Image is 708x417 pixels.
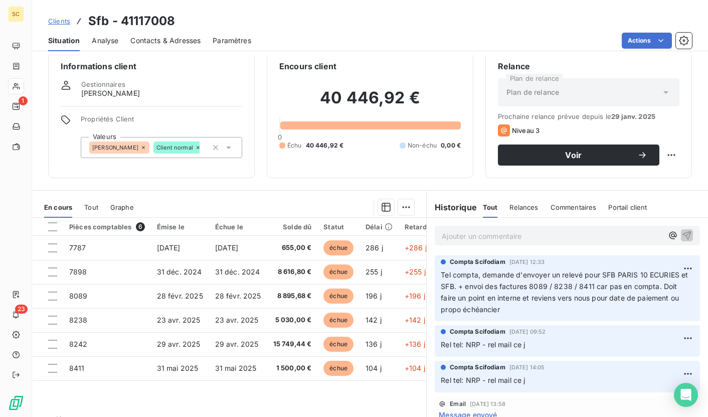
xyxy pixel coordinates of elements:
[405,316,425,324] span: +142 j
[405,364,425,372] span: +104 j
[81,80,125,88] span: Gestionnaires
[611,112,655,120] span: 29 janv. 2025
[81,88,140,98] span: [PERSON_NAME]
[69,292,88,300] span: 8089
[674,383,698,407] div: Open Intercom Messenger
[215,243,239,252] span: [DATE]
[622,33,672,49] button: Actions
[366,243,383,252] span: 286 j
[509,259,545,265] span: [DATE] 12:33
[608,203,647,211] span: Portail client
[48,17,70,25] span: Clients
[498,60,679,72] h6: Relance
[273,363,312,373] span: 1 500,00 €
[366,292,382,300] span: 196 j
[509,329,546,335] span: [DATE] 09:52
[366,223,393,231] div: Délai
[48,16,70,26] a: Clients
[450,401,466,407] span: Email
[156,145,193,151] span: Client normal
[213,36,251,46] span: Paramètres
[306,141,344,150] span: 40 446,92 €
[215,267,260,276] span: 31 déc. 2024
[157,223,203,231] div: Émise le
[506,87,559,97] span: Plan de relance
[551,203,597,211] span: Commentaires
[483,203,498,211] span: Tout
[323,361,353,376] span: échue
[215,364,257,372] span: 31 mai 2025
[157,316,201,324] span: 23 avr. 2025
[323,337,353,352] span: échue
[69,364,85,372] span: 8411
[509,203,538,211] span: Relances
[84,203,98,211] span: Tout
[278,133,282,141] span: 0
[279,60,336,72] h6: Encours client
[92,36,118,46] span: Analyse
[273,291,312,301] span: 8 895,68 €
[408,141,437,150] span: Non-échu
[273,267,312,277] span: 8 616,80 €
[81,115,242,129] span: Propriétés Client
[88,12,175,30] h3: Sfb - 41117008
[405,223,437,231] div: Retard
[157,364,199,372] span: 31 mai 2025
[69,340,88,348] span: 8242
[441,340,525,349] span: Rel tel: NRP - rel mail ce j
[323,240,353,255] span: échue
[200,143,208,152] input: Ajouter une valeur
[366,316,382,324] span: 142 j
[510,151,637,159] span: Voir
[19,96,28,105] span: 1
[69,267,87,276] span: 7898
[498,145,659,166] button: Voir
[215,223,261,231] div: Échue le
[512,126,540,134] span: Niveau 3
[130,36,201,46] span: Contacts & Adresses
[405,292,425,300] span: +196 j
[44,203,72,211] span: En cours
[157,243,181,252] span: [DATE]
[450,257,505,266] span: Compta Scifodiam
[498,112,679,120] span: Prochaine relance prévue depuis le
[157,292,203,300] span: 28 févr. 2025
[366,267,382,276] span: 255 j
[323,223,353,231] div: Statut
[405,267,426,276] span: +255 j
[441,270,690,314] span: Tel compta, demande d'envoyer un relevé pour SFB PARIS 10 ECURIES et SFB. + envoi des factures 80...
[8,6,24,22] div: SC
[69,222,145,231] div: Pièces comptables
[323,313,353,328] span: échue
[110,203,134,211] span: Graphe
[273,315,312,325] span: 5 030,00 €
[15,305,28,314] span: 23
[405,243,427,252] span: +286 j
[287,141,302,150] span: Échu
[323,264,353,280] span: échue
[8,395,24,411] img: Logo LeanPay
[366,364,382,372] span: 104 j
[470,401,505,407] span: [DATE] 13:58
[157,340,201,348] span: 29 avr. 2025
[441,376,525,384] span: Rel tel: NRP - rel mail ce j
[366,340,382,348] span: 136 j
[450,363,505,372] span: Compta Scifodiam
[450,327,505,336] span: Compta Scifodiam
[69,316,88,324] span: 8238
[157,267,202,276] span: 31 déc. 2024
[405,340,425,348] span: +136 j
[61,60,242,72] h6: Informations client
[48,36,80,46] span: Situation
[323,289,353,304] span: échue
[427,201,477,213] h6: Historique
[69,243,86,252] span: 7787
[273,339,312,349] span: 15 749,44 €
[215,316,259,324] span: 23 avr. 2025
[215,340,259,348] span: 29 avr. 2025
[273,223,312,231] div: Solde dû
[92,145,138,151] span: [PERSON_NAME]
[509,364,545,370] span: [DATE] 14:05
[279,88,461,118] h2: 40 446,92 €
[215,292,261,300] span: 28 févr. 2025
